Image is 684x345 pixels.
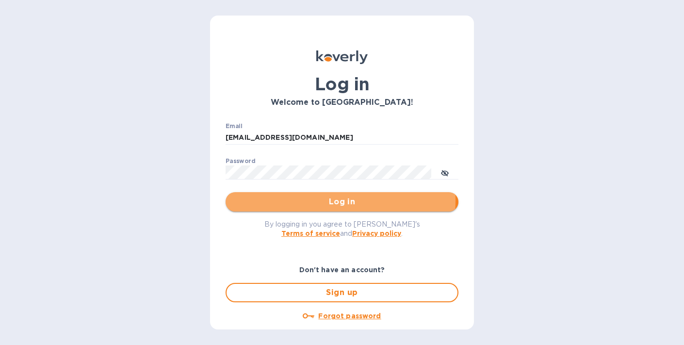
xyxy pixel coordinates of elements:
[226,131,458,145] input: Enter email address
[264,220,420,237] span: By logging in you agree to [PERSON_NAME]'s and .
[299,266,385,274] b: Don't have an account?
[226,192,458,212] button: Log in
[318,312,381,320] u: Forgot password
[226,98,458,107] h3: Welcome to [GEOGRAPHIC_DATA]!
[226,283,458,302] button: Sign up
[226,123,243,129] label: Email
[234,287,450,298] span: Sign up
[281,230,340,237] a: Terms of service
[316,50,368,64] img: Koverly
[226,74,458,94] h1: Log in
[233,196,451,208] span: Log in
[226,158,255,164] label: Password
[435,163,455,182] button: toggle password visibility
[352,230,401,237] a: Privacy policy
